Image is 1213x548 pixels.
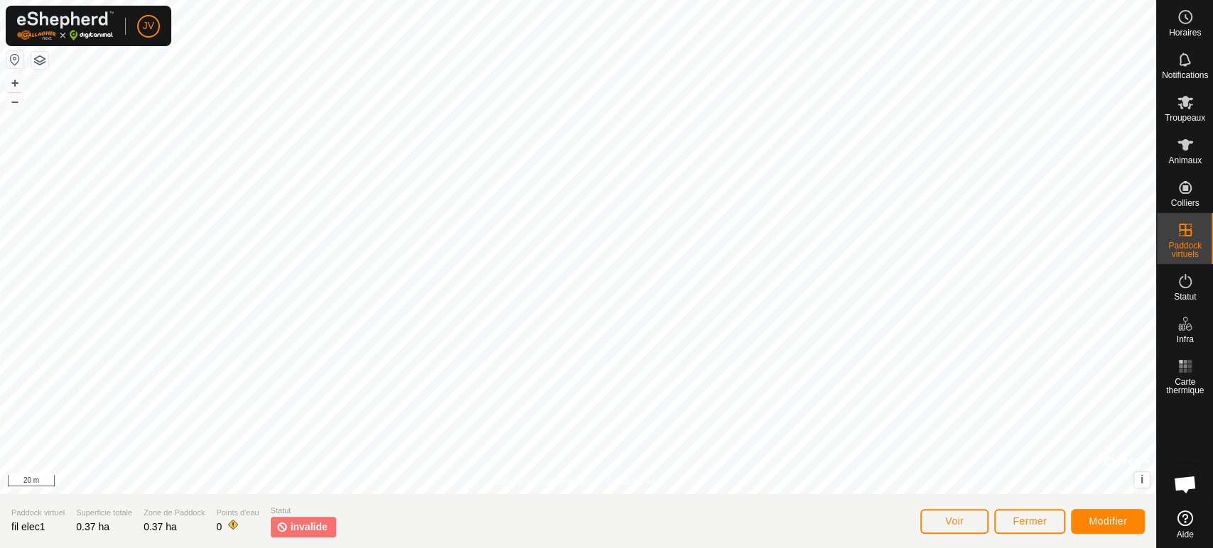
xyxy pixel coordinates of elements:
button: Fermer [994,509,1065,534]
span: Voir [945,515,964,527]
span: Statut [1174,292,1196,301]
button: Modifier [1071,509,1145,534]
a: Aide [1157,505,1213,544]
span: 0.37 ha [144,521,177,532]
span: Infra [1176,335,1193,344]
span: Zone de Paddock [144,507,205,519]
span: Modifier [1089,515,1127,527]
span: fil elec1 [11,521,45,532]
span: Horaires [1169,28,1201,37]
span: Paddock virtuels [1160,241,1209,258]
img: Logo Gallagher [17,11,114,40]
span: 0 [216,521,222,532]
button: – [6,93,23,110]
button: Voir [920,509,988,534]
div: Open chat [1164,463,1207,505]
span: Statut [271,505,336,517]
span: 0.37 ha [76,521,109,532]
span: JV [143,18,154,33]
span: Paddock virtuel [11,507,65,519]
button: Couches de carte [31,52,48,69]
span: Aide [1176,530,1193,539]
span: Points d'eau [216,507,259,519]
span: Troupeaux [1165,114,1205,122]
button: + [6,75,23,92]
span: Notifications [1162,71,1208,80]
span: Animaux [1168,156,1202,165]
a: Contactez-nous [606,476,666,488]
span: Colliers [1170,199,1199,207]
span: Fermer [1013,515,1047,527]
span: i [1141,473,1143,486]
span: invalide [291,520,328,535]
img: invalide [276,520,288,535]
button: Réinitialiser la carte [6,51,23,68]
span: Carte thermique [1160,378,1209,395]
a: Politique de confidentialité [490,476,589,488]
button: i [1134,472,1150,488]
span: Superficie totale [76,507,132,519]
